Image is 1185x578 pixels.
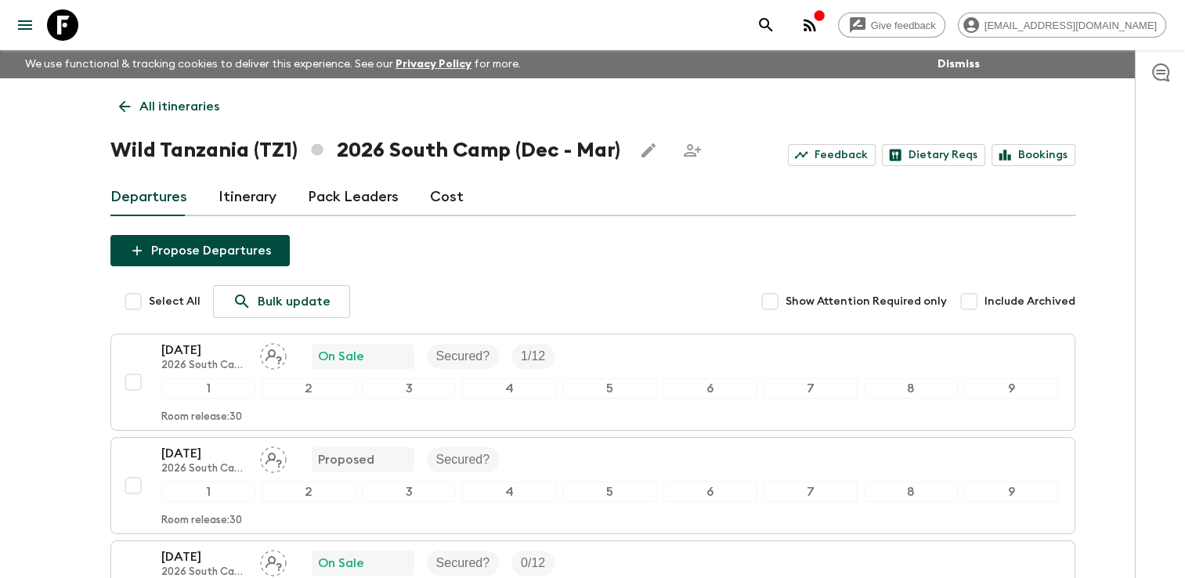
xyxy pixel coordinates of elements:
p: [DATE] [161,547,247,566]
div: 8 [864,482,958,502]
div: Secured? [427,344,500,369]
div: 6 [663,482,757,502]
h1: Wild Tanzania (TZ1) 2026 South Camp (Dec - Mar) [110,135,620,166]
button: menu [9,9,41,41]
span: Share this itinerary [677,135,708,166]
a: Pack Leaders [308,179,399,216]
a: Feedback [788,144,876,166]
p: Bulk update [258,292,331,311]
p: 2026 South Camp (Dec - Mar) [161,359,247,372]
span: [EMAIL_ADDRESS][DOMAIN_NAME] [976,20,1165,31]
button: [DATE]2026 South Camp (Dec - Mar)Assign pack leaderProposedSecured?123456789Room release:30 [110,437,1075,534]
span: Show Attention Required only [786,294,947,309]
a: Give feedback [838,13,945,38]
div: 6 [663,378,757,399]
div: 9 [964,482,1058,502]
div: 5 [562,482,656,502]
span: Give feedback [862,20,945,31]
span: Assign pack leader [260,348,287,360]
div: 4 [462,482,556,502]
a: All itineraries [110,91,228,122]
button: search adventures [750,9,782,41]
div: 4 [462,378,556,399]
p: 0 / 12 [521,554,545,573]
a: Dietary Reqs [882,144,985,166]
p: On Sale [318,347,364,366]
p: All itineraries [139,97,219,116]
p: We use functional & tracking cookies to deliver this experience. See our for more. [19,50,527,78]
p: On Sale [318,554,364,573]
div: 7 [764,482,858,502]
p: [DATE] [161,341,247,359]
div: Secured? [427,551,500,576]
div: 3 [362,482,456,502]
div: 9 [964,378,1058,399]
button: Propose Departures [110,235,290,266]
span: Select All [149,294,201,309]
p: Secured? [436,450,490,469]
span: Include Archived [984,294,1075,309]
div: 3 [362,378,456,399]
span: Assign pack leader [260,555,287,567]
div: 1 [161,378,255,399]
button: Dismiss [934,53,984,75]
button: Edit this itinerary [633,135,664,166]
a: Bookings [992,144,1075,166]
p: Room release: 30 [161,515,242,527]
div: 7 [764,378,858,399]
div: Trip Fill [511,344,555,369]
a: Itinerary [219,179,276,216]
p: 1 / 12 [521,347,545,366]
p: Secured? [436,554,490,573]
a: Cost [430,179,464,216]
span: Assign pack leader [260,451,287,464]
p: Secured? [436,347,490,366]
a: Bulk update [213,285,350,318]
button: [DATE]2026 South Camp (Dec - Mar)Assign pack leaderOn SaleSecured?Trip Fill123456789Room release:30 [110,334,1075,431]
p: Room release: 30 [161,411,242,424]
div: 8 [864,378,958,399]
div: Trip Fill [511,551,555,576]
p: 2026 South Camp (Dec - Mar) [161,463,247,475]
div: 1 [161,482,255,502]
div: 2 [262,482,356,502]
p: Proposed [318,450,374,469]
div: Secured? [427,447,500,472]
div: 2 [262,378,356,399]
a: Privacy Policy [396,59,471,70]
div: [EMAIL_ADDRESS][DOMAIN_NAME] [958,13,1166,38]
div: 5 [562,378,656,399]
a: Departures [110,179,187,216]
p: [DATE] [161,444,247,463]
